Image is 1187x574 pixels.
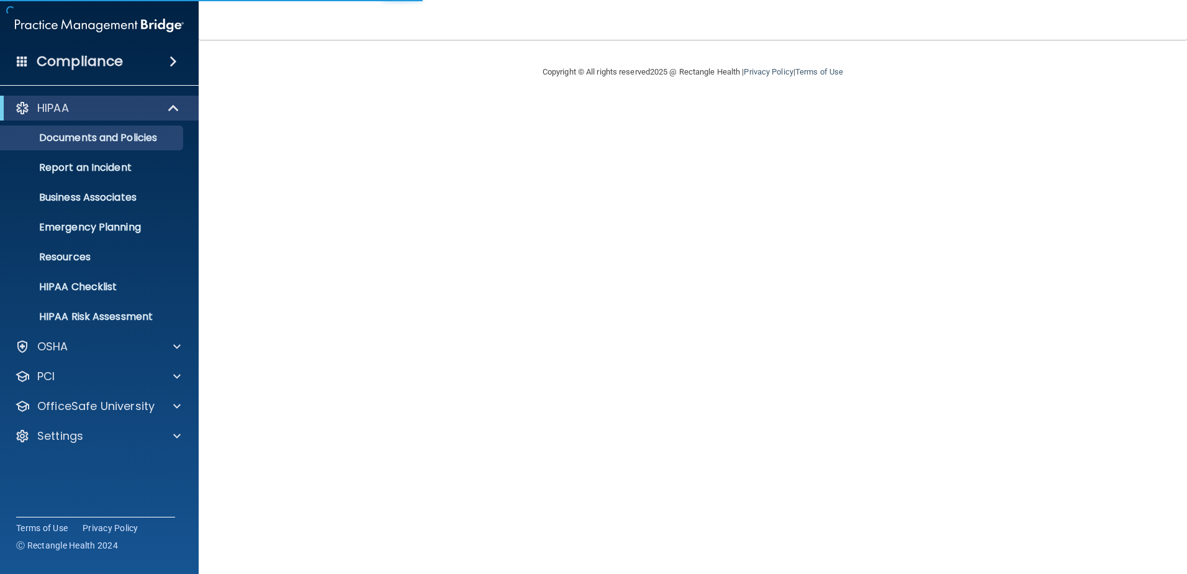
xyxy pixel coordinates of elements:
div: Copyright © All rights reserved 2025 @ Rectangle Health | | [466,52,919,92]
p: PCI [37,369,55,384]
a: OfficeSafe University [15,399,181,414]
a: Settings [15,429,181,444]
p: Settings [37,429,83,444]
img: PMB logo [15,13,184,38]
p: OfficeSafe University [37,399,155,414]
h4: Compliance [37,53,123,70]
a: Terms of Use [16,522,68,534]
p: HIPAA [37,101,69,116]
a: PCI [15,369,181,384]
a: Privacy Policy [83,522,138,534]
a: Terms of Use [795,67,843,76]
a: HIPAA [15,101,180,116]
span: Ⓒ Rectangle Health 2024 [16,539,118,552]
p: Report an Incident [8,162,178,174]
p: HIPAA Checklist [8,281,178,293]
p: Business Associates [8,191,178,204]
p: HIPAA Risk Assessment [8,311,178,323]
a: Privacy Policy [744,67,793,76]
a: OSHA [15,339,181,354]
p: Emergency Planning [8,221,178,234]
p: OSHA [37,339,68,354]
p: Documents and Policies [8,132,178,144]
p: Resources [8,251,178,263]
